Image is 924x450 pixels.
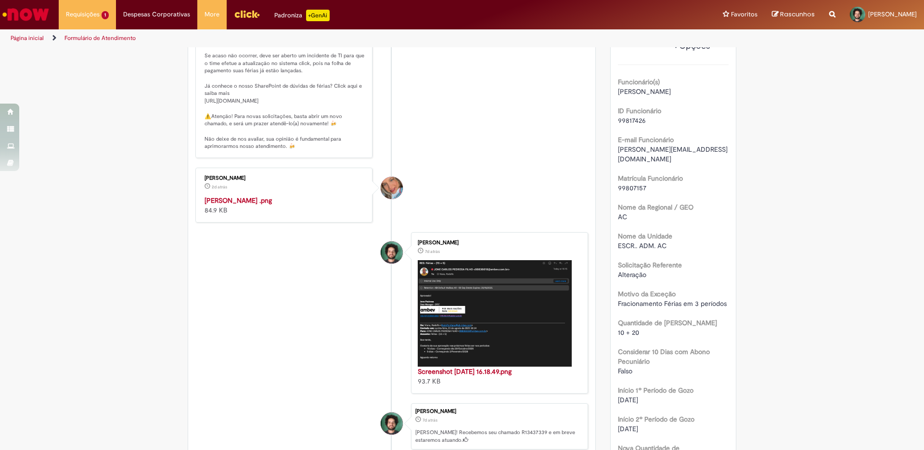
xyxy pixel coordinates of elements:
[618,318,717,327] b: Quantidade de [PERSON_NAME]
[212,184,227,190] span: 2d atrás
[66,10,100,19] span: Requisições
[618,184,646,192] span: 99807157
[1,5,51,24] img: ServiceNow
[618,328,639,337] span: 10 + 20
[212,184,227,190] time: 26/08/2025 10:26:33
[423,417,437,423] time: 21/08/2025 16:19:34
[381,412,403,435] div: Rodolfo De Lima Viana
[381,241,403,264] div: Rodolfo De Lima Viana
[205,10,219,19] span: More
[618,232,672,240] b: Nome da Unidade
[205,196,272,205] a: [PERSON_NAME] .png
[618,145,728,163] span: [PERSON_NAME][EMAIL_ADDRESS][DOMAIN_NAME]
[274,10,330,21] div: Padroniza
[418,240,578,246] div: [PERSON_NAME]
[415,429,583,444] p: [PERSON_NAME]! Recebemos seu chamado R13437339 e em breve estaremos atuando.
[381,177,403,199] div: Jacqueline Andrade Galani
[618,261,682,269] b: Solicitação Referente
[195,403,588,450] li: Rodolfo de Lima Viana
[618,290,676,298] b: Motivo da Exceção
[780,10,815,19] span: Rascunhos
[618,347,710,366] b: Considerar 10 Dias com Abono Pecuniário
[123,10,190,19] span: Despesas Corporativas
[618,396,638,404] span: [DATE]
[418,367,512,376] a: Screenshot [DATE] 16.18.49.png
[234,7,260,21] img: click_logo_yellow_360x200.png
[415,409,583,414] div: [PERSON_NAME]
[306,10,330,21] p: +GenAi
[618,424,638,433] span: [DATE]
[205,196,365,215] div: 84.9 KB
[418,367,578,386] div: 93.7 KB
[618,203,693,212] b: Nome da Regional / GEO
[205,175,365,181] div: [PERSON_NAME]
[64,34,136,42] a: Formulário de Atendimento
[618,367,632,375] span: Falso
[618,135,674,144] b: E-mail Funcionário
[618,78,660,86] b: Funcionário(s)
[618,386,693,395] b: Início 1º Período de Gozo
[11,34,44,42] a: Página inicial
[772,10,815,19] a: Rascunhos
[618,415,694,424] b: Início 2º Período de Gozo
[618,270,646,279] span: Alteração
[868,10,917,18] span: [PERSON_NAME]
[618,299,727,308] span: Fracionamento Férias em 3 períodos
[618,241,667,250] span: ESCR.. ADM. AC
[618,174,683,183] b: Matrícula Funcionário
[423,417,437,423] span: 7d atrás
[618,87,671,96] span: [PERSON_NAME]
[102,11,109,19] span: 1
[618,116,646,125] span: 99817426
[425,249,440,254] span: 7d atrás
[425,249,440,254] time: 21/08/2025 16:19:03
[618,212,627,221] span: AC
[618,106,661,115] b: ID Funcionário
[731,10,757,19] span: Favoritos
[7,29,609,47] ul: Trilhas de página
